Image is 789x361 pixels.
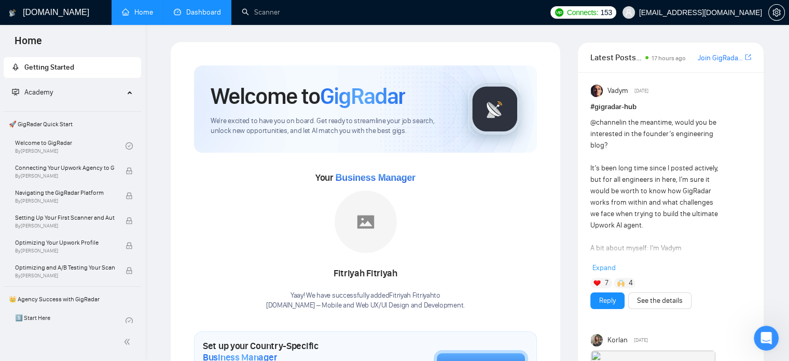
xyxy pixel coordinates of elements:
[335,191,397,253] img: placeholder.png
[591,334,603,346] img: Korlan
[15,212,115,223] span: Setting Up Your First Scanner and Auto-Bidder
[592,263,616,272] span: Expand
[591,85,603,97] img: Vadym
[634,86,648,96] span: [DATE]
[469,83,521,135] img: gigradar-logo.png
[24,63,74,72] span: Getting Started
[607,85,628,97] span: Vadym
[211,82,405,110] h1: Welcome to
[15,248,115,254] span: By [PERSON_NAME]
[126,217,133,224] span: lock
[266,301,465,311] p: [DOMAIN_NAME] – Mobile and Web UX/UI Design and Development .
[590,101,751,113] h1: # gigradar-hub
[174,8,221,17] a: dashboardDashboard
[126,142,133,150] span: check-circle
[266,291,465,311] div: Yaay! We have successfully added Fitriyah Fitriyah to
[607,335,627,346] span: Korlan
[126,317,133,325] span: check-circle
[605,278,608,288] span: 7
[590,292,625,309] button: Reply
[12,63,19,71] span: rocket
[600,7,612,18] span: 153
[15,273,115,279] span: By [PERSON_NAME]
[745,52,751,62] a: export
[123,337,134,347] span: double-left
[266,265,465,283] div: Fitriyah Fitriyah
[652,55,686,62] span: 17 hours ago
[15,173,115,179] span: By [PERSON_NAME]
[6,33,50,55] span: Home
[242,8,280,17] a: searchScanner
[768,8,785,17] a: setting
[768,4,785,21] button: setting
[315,172,416,183] span: Your
[9,5,16,21] img: logo
[634,336,648,345] span: [DATE]
[12,88,53,97] span: Academy
[122,8,153,17] a: homeHome
[126,167,133,175] span: lock
[320,82,405,110] span: GigRadar
[5,114,140,135] span: 🚀 GigRadar Quick Start
[628,292,691,309] button: See the details
[15,237,115,248] span: Optimizing Your Upwork Profile
[625,9,632,16] span: user
[15,262,115,273] span: Optimizing and A/B Testing Your Scanner for Better Results
[126,267,133,274] span: lock
[593,279,601,287] img: ❤️
[5,289,140,310] span: 👑 Agency Success with GigRadar
[15,310,126,332] a: 1️⃣ Start Here
[698,52,743,64] a: Join GigRadar Slack Community
[126,192,133,199] span: lock
[567,7,598,18] span: Connects:
[15,223,115,229] span: By [PERSON_NAME]
[15,135,126,157] a: Welcome to GigRadarBy[PERSON_NAME]
[15,198,115,204] span: By [PERSON_NAME]
[745,53,751,61] span: export
[769,8,784,17] span: setting
[590,51,642,64] span: Latest Posts from the GigRadar Community
[617,279,625,287] img: 🙌
[599,295,616,306] a: Reply
[12,88,19,96] span: fund-projection-screen
[754,326,779,351] iframe: Intercom live chat
[15,188,115,198] span: Navigating the GigRadar Platform
[590,118,621,127] span: @channel
[4,57,141,78] li: Getting Started
[628,278,632,288] span: 4
[126,242,133,249] span: lock
[24,88,53,97] span: Academy
[335,172,415,183] span: Business Manager
[15,163,115,173] span: Connecting Your Upwork Agency to GigRadar
[211,116,452,136] span: We're excited to have you on board. Get ready to streamline your job search, unlock new opportuni...
[637,295,683,306] a: See the details
[555,8,563,17] img: upwork-logo.png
